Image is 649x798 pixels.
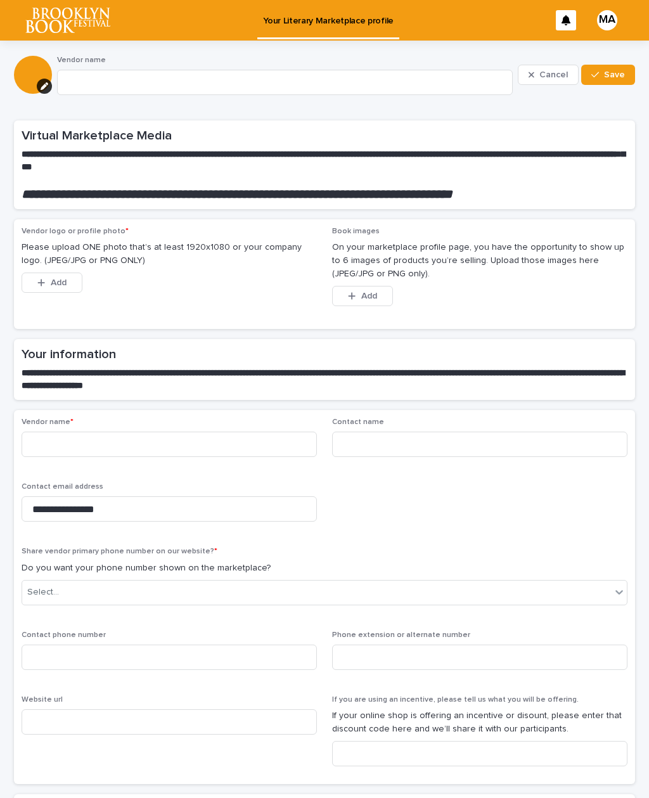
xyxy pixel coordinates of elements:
[518,65,579,85] button: Cancel
[539,70,568,79] span: Cancel
[22,562,627,575] p: Do you want your phone number shown on the marketplace?
[22,347,627,362] h2: Your information
[361,292,377,300] span: Add
[332,228,380,235] span: Book images
[604,70,625,79] span: Save
[597,10,617,30] div: MA
[22,696,63,704] span: Website url
[332,696,579,704] span: If you are using an incentive, please tell us what you will be offering.
[22,483,103,491] span: Contact email address
[332,286,393,306] button: Add
[22,418,74,426] span: Vendor name
[22,548,217,555] span: Share vendor primary phone number on our website?
[22,228,129,235] span: Vendor logo or profile photo
[332,241,627,280] p: On your marketplace profile page, you have the opportunity to show up to 6 images of products you...
[51,278,67,287] span: Add
[332,418,384,426] span: Contact name
[332,631,470,639] span: Phone extension or alternate number
[22,241,317,267] p: Please upload ONE photo that’s at least 1920x1080 or your company logo. (JPEG/JPG or PNG ONLY)
[22,631,106,639] span: Contact phone number
[22,128,627,143] h2: Virtual Marketplace Media
[27,586,59,599] div: Select...
[332,709,627,736] p: If your online shop is offering an incentive or disount, please enter that discount code here and...
[22,273,82,293] button: Add
[25,8,110,33] img: l65f3yHPToSKODuEVUav
[581,65,635,85] button: Save
[57,56,106,64] span: Vendor name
